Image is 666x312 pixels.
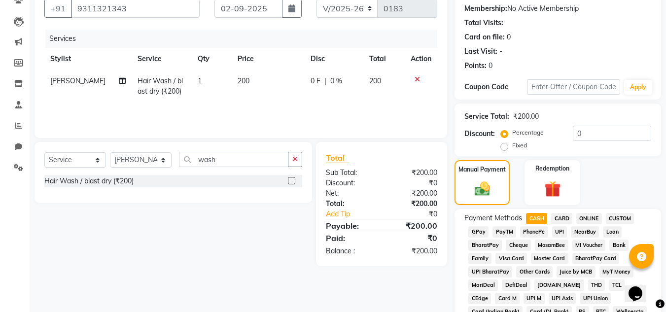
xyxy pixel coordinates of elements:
[527,79,620,95] input: Enter Offer / Coupon Code
[44,176,134,186] div: Hair Wash / blast dry (₹200)
[464,46,497,57] div: Last Visit:
[535,240,568,251] span: MosamBee
[512,128,544,137] label: Percentage
[549,293,576,304] span: UPI Axis
[507,32,511,42] div: 0
[464,18,503,28] div: Total Visits:
[318,199,382,209] div: Total:
[588,279,605,291] span: THD
[382,220,445,232] div: ₹200.00
[50,76,105,85] span: [PERSON_NAME]
[318,188,382,199] div: Net:
[468,240,502,251] span: BharatPay
[318,246,382,256] div: Balance :
[382,168,445,178] div: ₹200.00
[382,232,445,244] div: ₹0
[495,253,527,264] span: Visa Card
[512,141,527,150] label: Fixed
[606,213,634,224] span: CUSTOM
[551,213,572,224] span: CARD
[382,246,445,256] div: ₹200.00
[382,188,445,199] div: ₹200.00
[502,279,530,291] span: DefiDeal
[464,213,522,223] span: Payment Methods
[382,178,445,188] div: ₹0
[524,293,545,304] span: UPI M
[324,76,326,86] span: |
[326,153,349,163] span: Total
[468,293,491,304] span: CEdge
[464,61,487,71] div: Points:
[534,279,584,291] span: [DOMAIN_NAME]
[468,266,512,277] span: UPI BharatPay
[580,293,611,304] span: UPI Union
[609,279,625,291] span: TCL
[232,48,305,70] th: Price
[499,46,502,57] div: -
[557,266,596,277] span: Juice by MCB
[506,240,531,251] span: Cheque
[238,76,249,85] span: 200
[526,213,547,224] span: CASH
[369,76,381,85] span: 200
[192,48,232,70] th: Qty
[571,226,599,238] span: NearBuy
[138,76,183,96] span: Hair Wash / blast dry (₹200)
[603,226,622,238] span: Loan
[382,199,445,209] div: ₹200.00
[468,226,489,238] span: GPay
[198,76,202,85] span: 1
[318,178,382,188] div: Discount:
[535,164,569,173] label: Redemption
[464,3,651,14] div: No Active Membership
[318,168,382,178] div: Sub Total:
[464,82,526,92] div: Coupon Code
[599,266,634,277] span: MyT Money
[624,80,652,95] button: Apply
[468,279,498,291] span: MariDeal
[44,48,132,70] th: Stylist
[516,266,553,277] span: Other Cards
[311,76,320,86] span: 0 F
[464,3,507,14] div: Membership:
[305,48,363,70] th: Disc
[318,209,392,219] a: Add Tip
[625,273,656,302] iframe: chat widget
[609,240,629,251] span: Bank
[464,111,509,122] div: Service Total:
[458,165,506,174] label: Manual Payment
[513,111,539,122] div: ₹200.00
[318,232,382,244] div: Paid:
[392,209,445,219] div: ₹0
[405,48,437,70] th: Action
[539,179,566,199] img: _gift.svg
[495,293,520,304] span: Card M
[132,48,192,70] th: Service
[531,253,568,264] span: Master Card
[318,220,382,232] div: Payable:
[363,48,405,70] th: Total
[520,226,548,238] span: PhonePe
[464,32,505,42] div: Card on file:
[576,213,602,224] span: ONLINE
[179,152,288,167] input: Search or Scan
[468,253,491,264] span: Family
[552,226,567,238] span: UPI
[572,240,606,251] span: MI Voucher
[492,226,516,238] span: PayTM
[470,180,495,198] img: _cash.svg
[330,76,342,86] span: 0 %
[489,61,492,71] div: 0
[464,129,495,139] div: Discount:
[45,30,445,48] div: Services
[572,253,620,264] span: BharatPay Card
